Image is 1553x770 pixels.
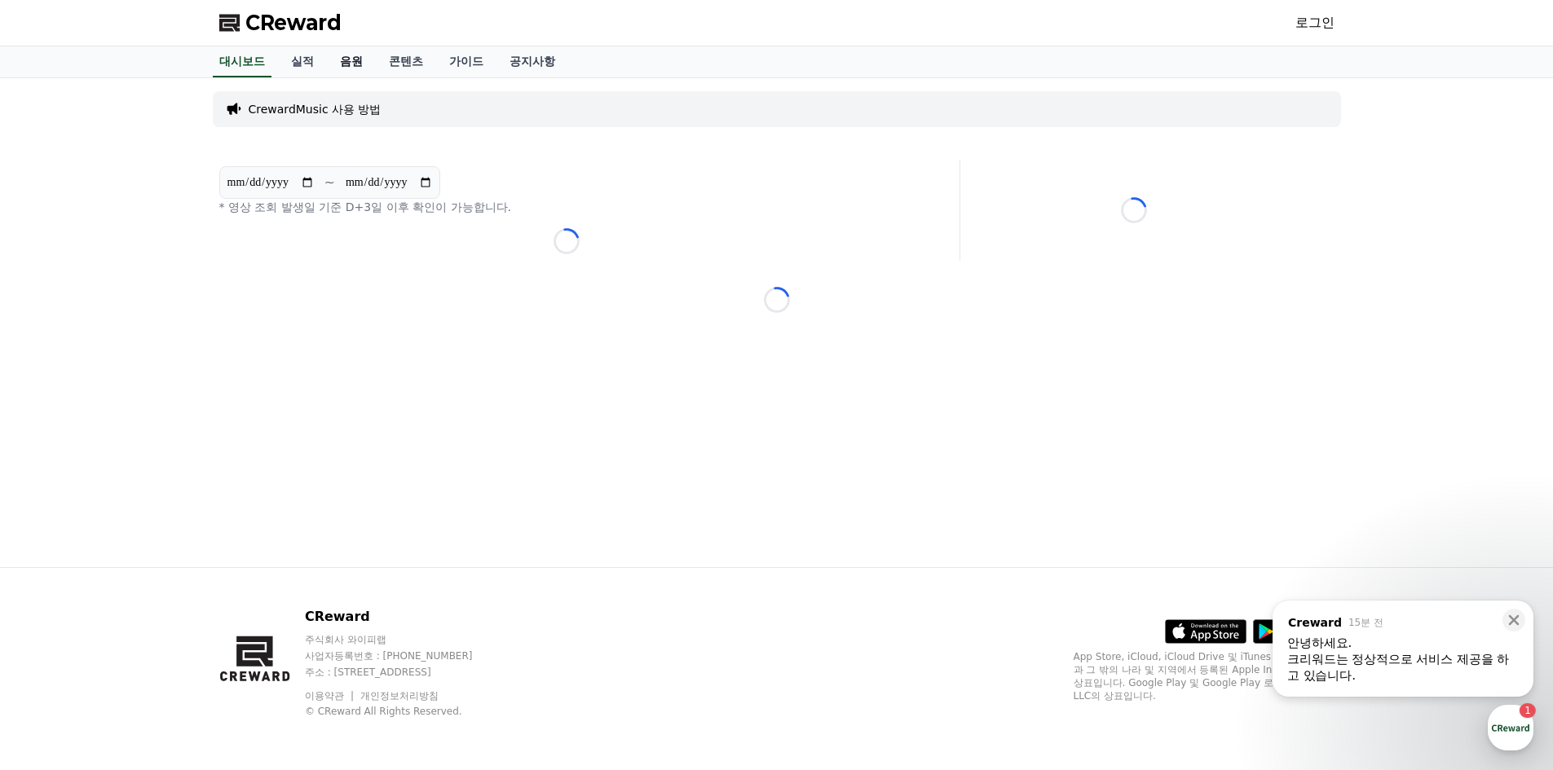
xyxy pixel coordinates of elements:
a: 이용약관 [305,690,356,702]
a: 홈 [5,517,108,557]
a: 실적 [278,46,327,77]
a: 공지사항 [496,46,568,77]
span: 홈 [51,541,61,554]
p: © CReward All Rights Reserved. [305,705,504,718]
p: 주소 : [STREET_ADDRESS] [305,666,504,679]
a: 콘텐츠 [376,46,436,77]
span: 설정 [252,541,271,554]
span: CReward [245,10,342,36]
span: 대화 [149,542,169,555]
a: 대시보드 [213,46,271,77]
p: ~ [324,173,335,192]
a: CReward [219,10,342,36]
a: 설정 [210,517,313,557]
p: CReward [305,607,504,627]
a: 개인정보처리방침 [360,690,439,702]
a: CrewardMusic 사용 방법 [249,101,382,117]
p: App Store, iCloud, iCloud Drive 및 iTunes Store는 미국과 그 밖의 나라 및 지역에서 등록된 Apple Inc.의 서비스 상표입니다. Goo... [1074,650,1335,702]
a: 1대화 [108,517,210,557]
p: 사업자등록번호 : [PHONE_NUMBER] [305,649,504,662]
p: 주식회사 와이피랩 [305,633,504,646]
a: 로그인 [1295,13,1335,33]
a: 가이드 [436,46,496,77]
a: 음원 [327,46,376,77]
span: 1 [165,516,171,529]
p: * 영상 조회 발생일 기준 D+3일 이후 확인이 가능합니다. [219,199,914,215]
